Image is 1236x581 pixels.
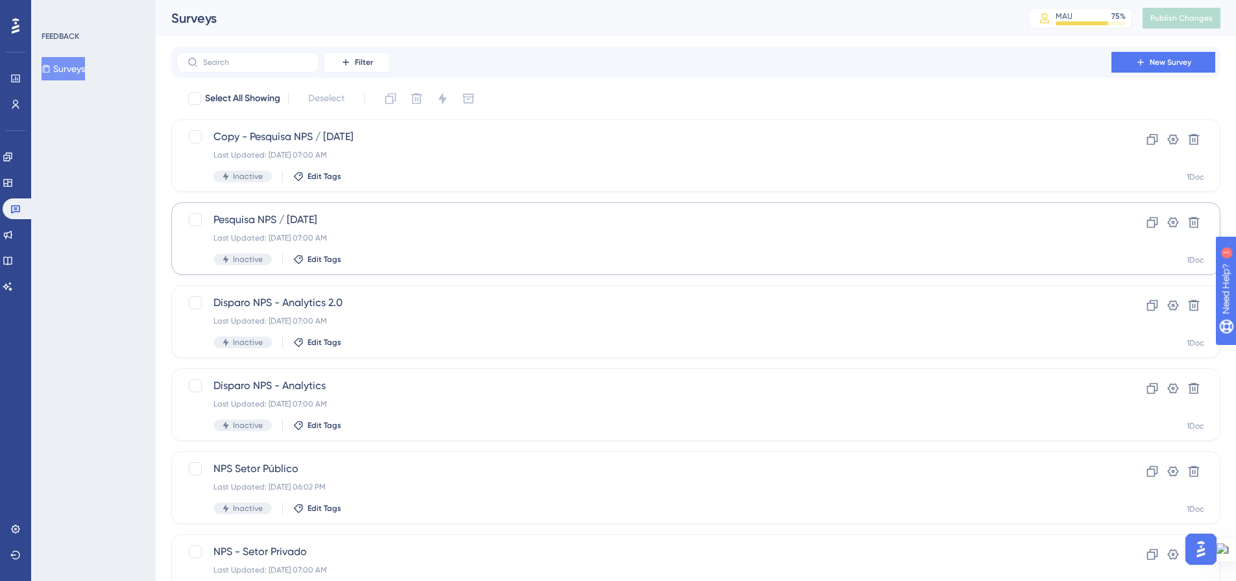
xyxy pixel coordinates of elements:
[213,378,1074,394] span: Disparo NPS - Analytics
[213,129,1074,145] span: Copy - Pesquisa NPS / [DATE]
[1111,11,1126,21] div: 75 %
[308,420,341,431] span: Edit Tags
[233,254,263,265] span: Inactive
[1187,255,1204,265] div: 1Doc
[1187,172,1204,182] div: 1Doc
[308,503,341,514] span: Edit Tags
[213,233,1074,243] div: Last Updated: [DATE] 07:00 AM
[1150,57,1191,67] span: New Survey
[293,337,341,348] button: Edit Tags
[1187,338,1204,348] div: 1Doc
[293,171,341,182] button: Edit Tags
[90,6,94,17] div: 1
[213,150,1074,160] div: Last Updated: [DATE] 07:00 AM
[297,87,356,110] button: Deselect
[1187,504,1204,514] div: 1Doc
[213,544,1074,560] span: NPS - Setor Privado
[203,58,308,67] input: Search
[213,212,1074,228] span: Pesquisa NPS / [DATE]
[213,482,1074,492] div: Last Updated: [DATE] 06:02 PM
[324,52,389,73] button: Filter
[308,91,345,106] span: Deselect
[1143,8,1220,29] button: Publish Changes
[233,171,263,182] span: Inactive
[308,337,341,348] span: Edit Tags
[213,565,1074,575] div: Last Updated: [DATE] 07:00 AM
[1187,421,1204,431] div: 1Doc
[30,3,81,19] span: Need Help?
[42,31,79,41] div: FEEDBACK
[308,171,341,182] span: Edit Tags
[213,399,1074,409] div: Last Updated: [DATE] 07:00 AM
[293,420,341,431] button: Edit Tags
[1181,530,1220,569] iframe: UserGuiding AI Assistant Launcher
[233,503,263,514] span: Inactive
[233,420,263,431] span: Inactive
[1111,52,1215,73] button: New Survey
[1056,11,1072,21] div: MAU
[213,295,1074,311] span: Disparo NPS - Analytics 2.0
[233,337,263,348] span: Inactive
[213,316,1074,326] div: Last Updated: [DATE] 07:00 AM
[308,254,341,265] span: Edit Tags
[1150,13,1213,23] span: Publish Changes
[42,57,85,80] button: Surveys
[171,9,996,27] div: Surveys
[213,461,1074,477] span: NPS Setor Público
[293,254,341,265] button: Edit Tags
[293,503,341,514] button: Edit Tags
[355,57,373,67] span: Filter
[205,91,280,106] span: Select All Showing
